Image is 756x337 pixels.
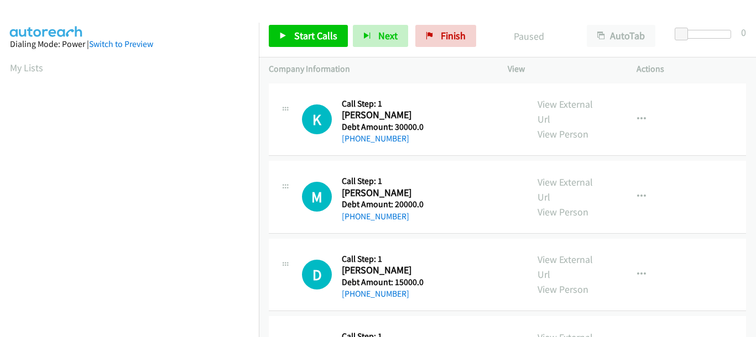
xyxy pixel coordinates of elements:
[441,29,466,42] span: Finish
[741,25,746,40] div: 0
[342,199,426,210] h5: Debt Amount: 20000.0
[302,260,332,289] h1: D
[10,38,249,51] div: Dialing Mode: Power |
[680,30,731,39] div: Delay between calls (in seconds)
[538,176,593,203] a: View External Url
[342,264,426,277] h2: [PERSON_NAME]
[269,25,348,47] a: Start Calls
[294,29,337,42] span: Start Calls
[342,277,426,288] h5: Debt Amount: 15000.0
[342,211,409,222] a: [PHONE_NUMBER]
[724,124,756,212] iframe: Resource Center
[637,62,746,76] p: Actions
[342,288,409,299] a: [PHONE_NUMBER]
[342,176,426,187] h5: Call Step: 1
[269,62,488,76] p: Company Information
[302,260,332,289] div: The call is yet to be attempted
[538,128,588,140] a: View Person
[508,62,617,76] p: View
[587,25,655,47] button: AutoTab
[342,122,426,133] h5: Debt Amount: 30000.0
[342,254,426,265] h5: Call Step: 1
[89,39,153,49] a: Switch to Preview
[342,98,426,109] h5: Call Step: 1
[491,29,567,44] p: Paused
[342,133,409,144] a: [PHONE_NUMBER]
[415,25,476,47] a: Finish
[538,98,593,125] a: View External Url
[302,104,332,134] h1: K
[538,253,593,281] a: View External Url
[378,29,398,42] span: Next
[10,61,43,74] a: My Lists
[302,182,332,212] div: The call is yet to be attempted
[538,206,588,218] a: View Person
[342,187,426,199] h2: [PERSON_NAME]
[342,109,426,122] h2: [PERSON_NAME]
[353,25,408,47] button: Next
[538,283,588,296] a: View Person
[302,182,332,212] h1: M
